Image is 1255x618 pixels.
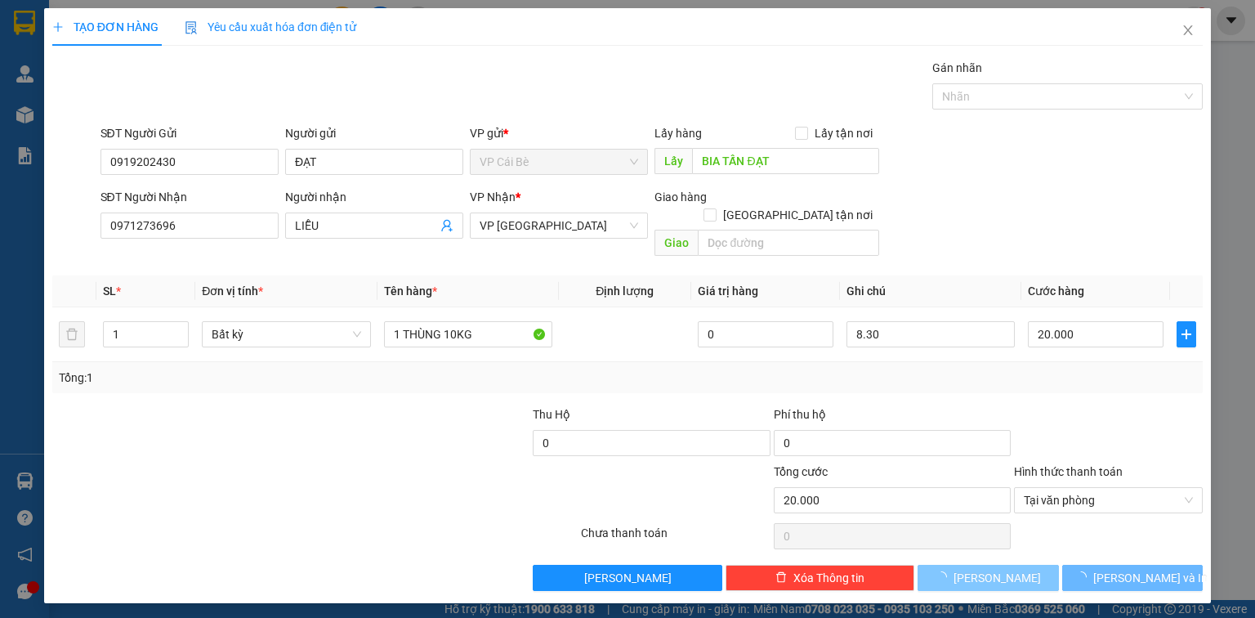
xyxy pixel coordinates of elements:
[579,524,771,553] div: Chưa thanh toán
[440,219,453,232] span: user-add
[1028,284,1084,298] span: Cước hàng
[793,569,864,587] span: Xóa Thông tin
[596,284,654,298] span: Định lượng
[936,571,954,583] span: loading
[698,321,833,347] input: 0
[584,569,672,587] span: [PERSON_NAME]
[698,230,879,256] input: Dọc đường
[1177,321,1196,347] button: plus
[1181,24,1195,37] span: close
[285,188,463,206] div: Người nhận
[1075,571,1093,583] span: loading
[100,124,279,142] div: SĐT Người Gửi
[533,408,570,421] span: Thu Hộ
[1062,565,1204,591] button: [PERSON_NAME] và In
[1165,8,1211,54] button: Close
[185,21,198,34] img: icon
[470,124,648,142] div: VP gửi
[202,284,263,298] span: Đơn vị tính
[59,369,485,387] div: Tổng: 1
[774,465,828,478] span: Tổng cước
[103,284,116,298] span: SL
[654,148,692,174] span: Lấy
[470,190,516,204] span: VP Nhận
[692,148,879,174] input: Dọc đường
[726,565,914,591] button: deleteXóa Thông tin
[1014,465,1123,478] label: Hình thức thanh toán
[717,206,879,224] span: [GEOGRAPHIC_DATA] tận nơi
[654,230,698,256] span: Giao
[185,20,357,34] span: Yêu cầu xuất hóa đơn điện tử
[932,61,982,74] label: Gán nhãn
[698,284,758,298] span: Giá trị hàng
[774,405,1011,430] div: Phí thu hộ
[59,321,85,347] button: delete
[808,124,879,142] span: Lấy tận nơi
[52,21,64,33] span: plus
[954,569,1041,587] span: [PERSON_NAME]
[654,190,707,204] span: Giao hàng
[52,20,159,34] span: TẠO ĐƠN HÀNG
[384,284,437,298] span: Tên hàng
[654,127,702,140] span: Lấy hàng
[1177,328,1195,341] span: plus
[840,275,1021,307] th: Ghi chú
[1024,488,1193,513] span: Tại văn phòng
[775,571,787,584] span: delete
[212,322,360,347] span: Bất kỳ
[384,321,552,347] input: VD: Bàn, Ghế
[100,188,279,206] div: SĐT Người Nhận
[918,565,1059,591] button: [PERSON_NAME]
[1093,569,1208,587] span: [PERSON_NAME] và In
[533,565,721,591] button: [PERSON_NAME]
[480,150,638,174] span: VP Cái Bè
[285,124,463,142] div: Người gửi
[846,321,1015,347] input: Ghi Chú
[480,213,638,238] span: VP Sài Gòn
